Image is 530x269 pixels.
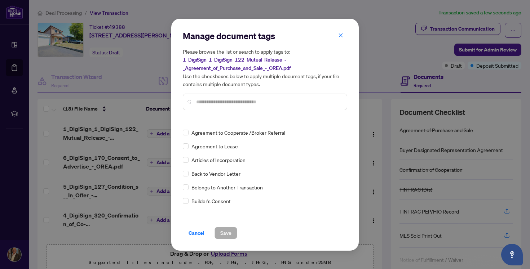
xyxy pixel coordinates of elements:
h2: Manage document tags [183,30,347,42]
span: close [338,33,343,38]
span: Buyer Designated Representation Agreement [191,211,295,219]
span: Articles of Incorporation [191,156,246,164]
span: Cancel [189,227,204,239]
button: Cancel [183,227,210,239]
span: Agreement to Cooperate /Broker Referral [191,129,285,136]
span: Agreement to Lease [191,142,238,150]
span: Back to Vendor Letter [191,170,240,178]
span: 1_DigiSign_1_DigiSign_122_Mutual_Release_-_Agreement_of_Purchase_and_Sale_-_OREA.pdf [183,57,291,71]
h5: Please browse the list or search to apply tags to: Use the checkboxes below to apply multiple doc... [183,48,347,88]
button: Open asap [501,244,523,265]
span: Builder's Consent [191,197,231,205]
button: Save [215,227,237,239]
span: Belongs to Another Transaction [191,183,263,191]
